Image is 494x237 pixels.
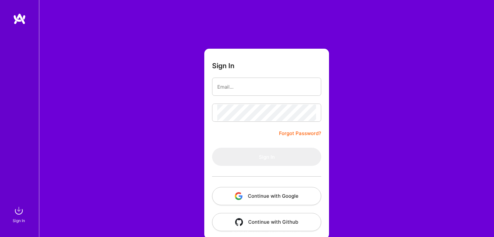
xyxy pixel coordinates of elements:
img: icon [235,192,243,200]
div: Sign In [13,217,25,224]
button: Continue with Google [212,187,321,205]
h3: Sign In [212,62,234,70]
img: logo [13,13,26,25]
a: sign inSign In [14,204,25,224]
button: Sign In [212,148,321,166]
img: sign in [12,204,25,217]
a: Forgot Password? [279,130,321,137]
button: Continue with Github [212,213,321,231]
img: icon [235,218,243,226]
input: Email... [217,79,316,95]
